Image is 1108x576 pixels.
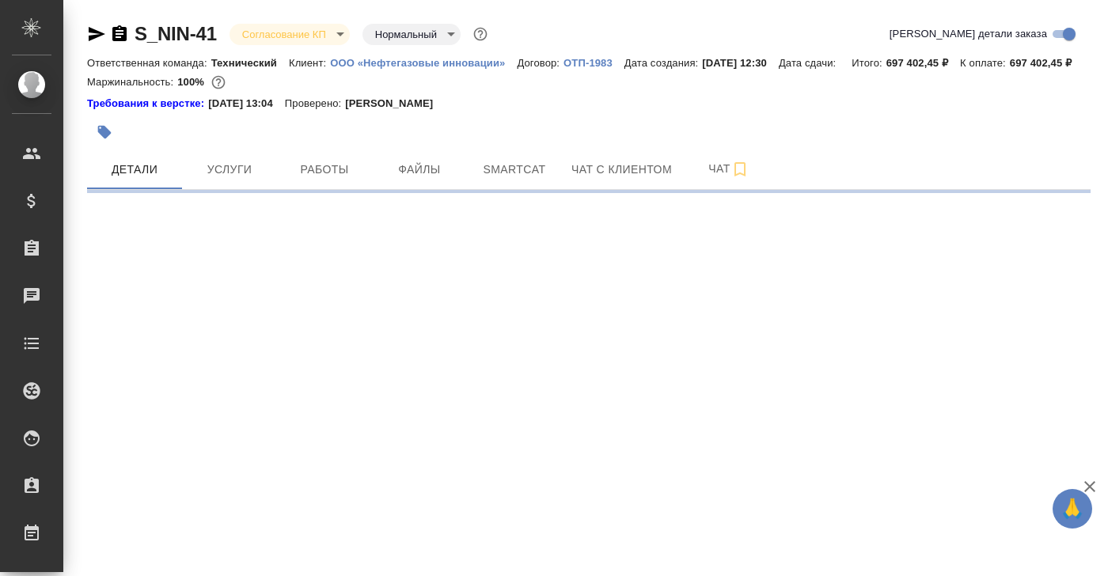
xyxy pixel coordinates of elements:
[289,57,330,69] p: Клиент:
[211,57,289,69] p: Технический
[1010,57,1083,69] p: 697 402,45 ₽
[237,28,331,41] button: Согласование КП
[476,160,552,180] span: Smartcat
[779,57,840,69] p: Дата сдачи:
[177,76,208,88] p: 100%
[852,57,886,69] p: Итого:
[563,57,624,69] p: ОТП-1983
[345,96,445,112] p: [PERSON_NAME]
[890,26,1047,42] span: [PERSON_NAME] детали заказа
[470,24,491,44] button: Доп статусы указывают на важность/срочность заказа
[87,96,208,112] a: Требования к верстке:
[1053,489,1092,529] button: 🙏
[702,57,779,69] p: [DATE] 12:30
[285,96,346,112] p: Проверено:
[87,115,122,150] button: Добавить тэг
[571,160,672,180] span: Чат с клиентом
[110,25,129,44] button: Скопировать ссылку
[330,57,517,69] p: ООО «Нефтегазовые инновации»
[370,28,442,41] button: Нормальный
[517,57,563,69] p: Договор:
[230,24,350,45] div: Согласование КП
[87,57,211,69] p: Ответственная команда:
[960,57,1010,69] p: К оплате:
[624,57,702,69] p: Дата создания:
[208,96,285,112] p: [DATE] 13:04
[87,76,177,88] p: Маржинальность:
[362,24,461,45] div: Согласование КП
[87,25,106,44] button: Скопировать ссылку для ЯМессенджера
[97,160,173,180] span: Детали
[135,23,217,44] a: S_NIN-41
[208,72,229,93] button: 0.00 RUB;
[87,96,208,112] div: Нажми, чтобы открыть папку с инструкцией
[886,57,960,69] p: 697 402,45 ₽
[730,160,749,179] svg: Подписаться
[691,159,767,179] span: Чат
[563,55,624,69] a: ОТП-1983
[192,160,268,180] span: Услуги
[286,160,362,180] span: Работы
[1059,492,1086,525] span: 🙏
[330,55,517,69] a: ООО «Нефтегазовые инновации»
[381,160,457,180] span: Файлы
